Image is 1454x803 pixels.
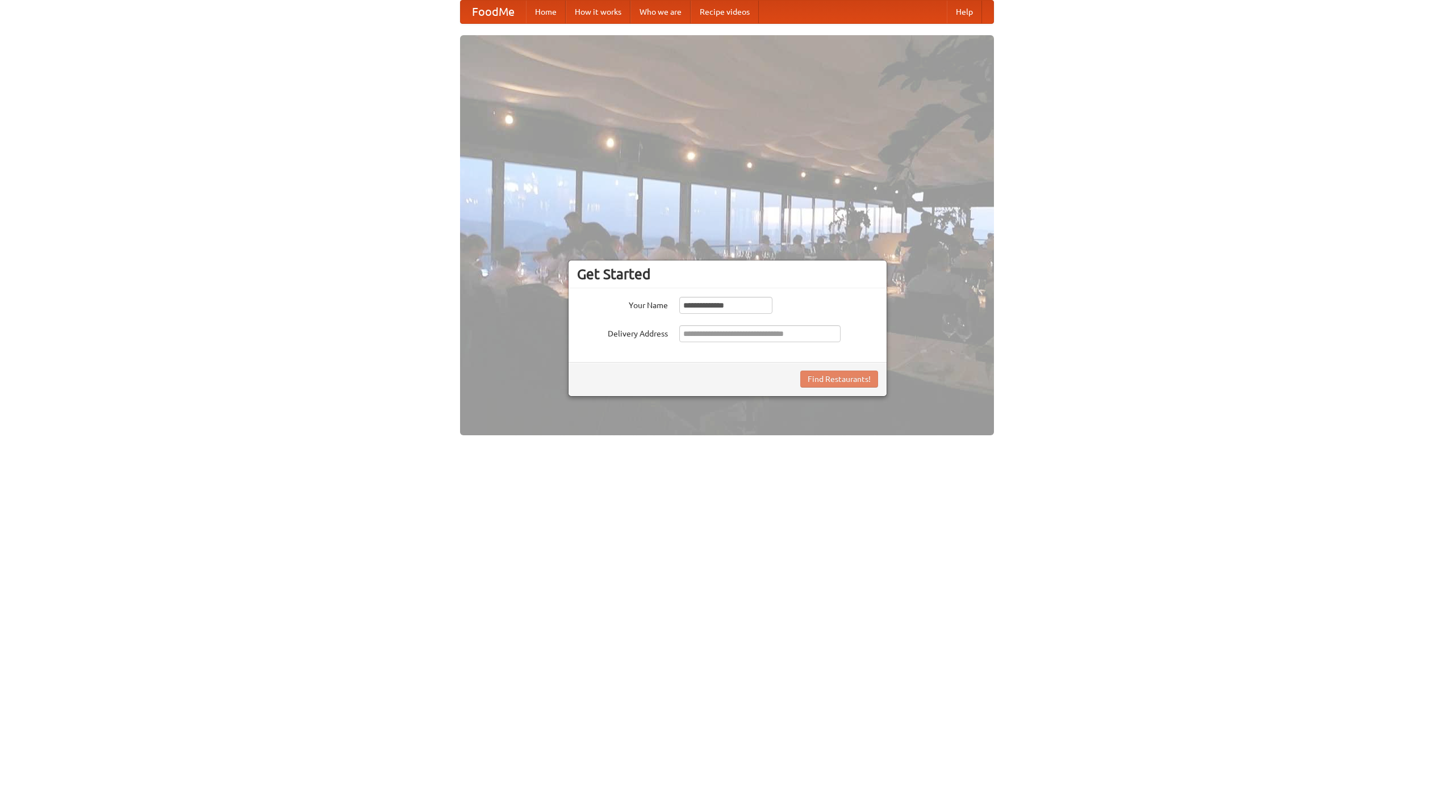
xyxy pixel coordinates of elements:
a: Help [947,1,982,23]
h3: Get Started [577,266,878,283]
a: FoodMe [461,1,526,23]
a: Home [526,1,566,23]
button: Find Restaurants! [800,371,878,388]
a: Recipe videos [691,1,759,23]
a: Who we are [630,1,691,23]
label: Your Name [577,297,668,311]
label: Delivery Address [577,325,668,339]
a: How it works [566,1,630,23]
